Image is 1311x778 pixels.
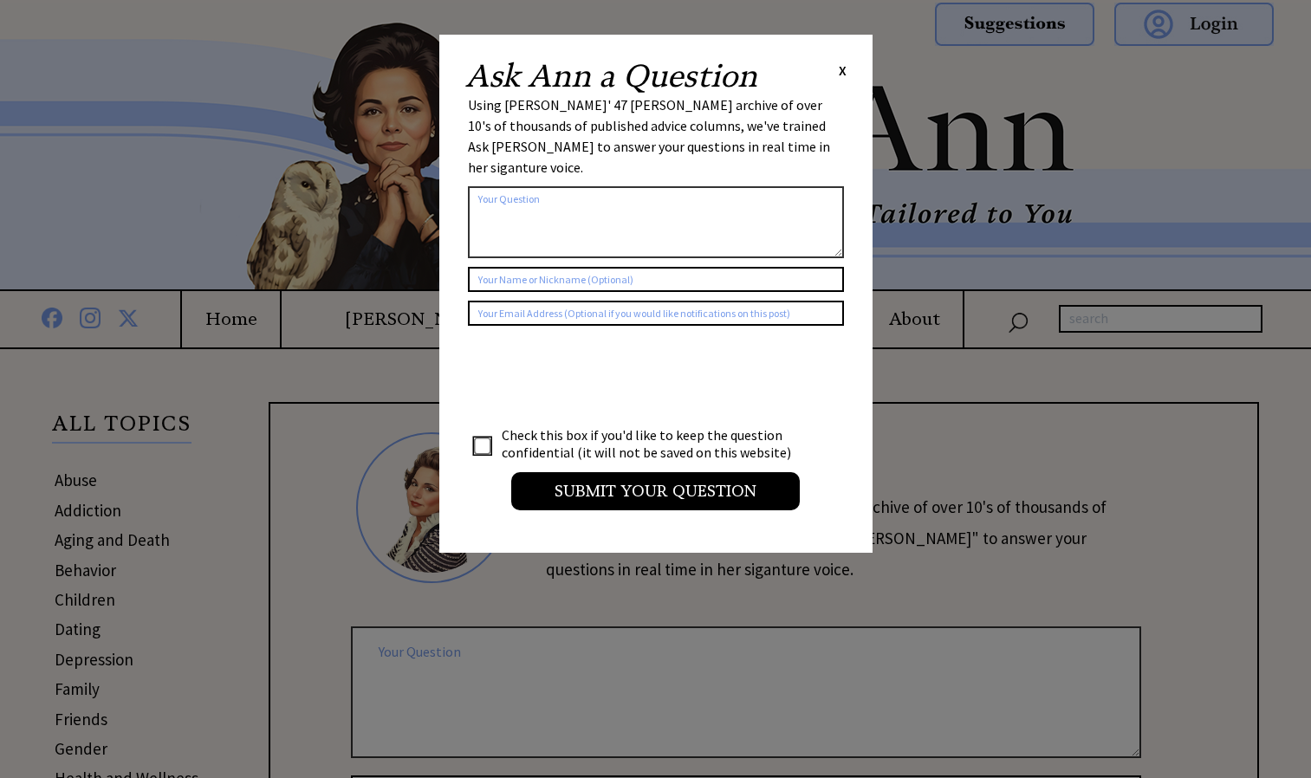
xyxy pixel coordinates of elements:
div: Using [PERSON_NAME]' 47 [PERSON_NAME] archive of over 10's of thousands of published advice colum... [468,94,844,178]
td: Check this box if you'd like to keep the question confidential (it will not be saved on this webs... [501,425,808,462]
input: Your Email Address (Optional if you would like notifications on this post) [468,301,844,326]
input: Submit your Question [511,472,800,510]
iframe: reCAPTCHA [468,343,731,411]
input: Your Name or Nickname (Optional) [468,267,844,292]
h2: Ask Ann a Question [465,61,757,92]
span: X [839,62,847,79]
